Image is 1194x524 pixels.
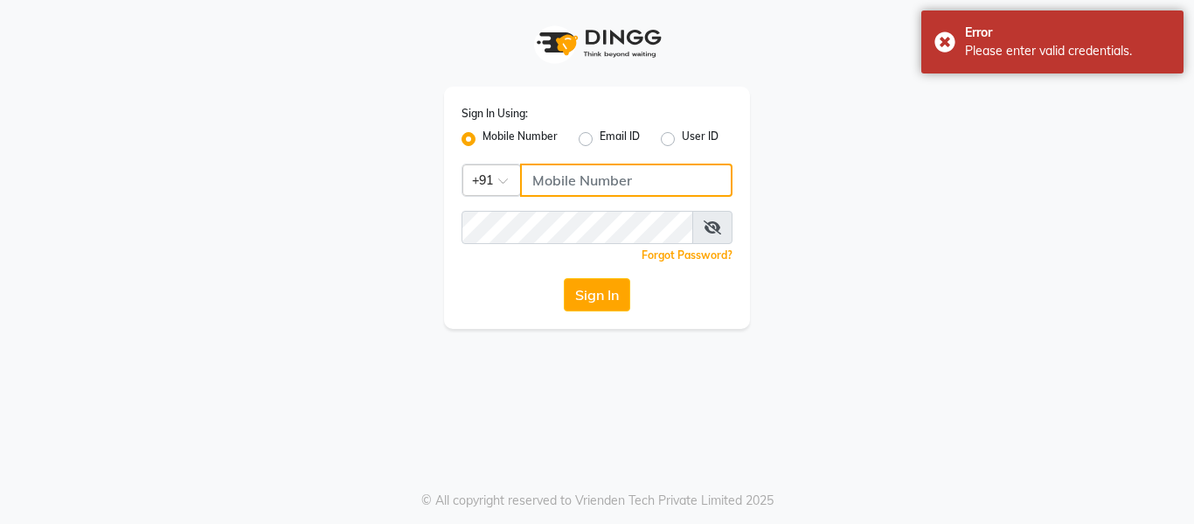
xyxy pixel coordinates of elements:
div: Error [965,24,1170,42]
input: Username [520,164,732,197]
label: Mobile Number [482,129,558,150]
label: Email ID [600,129,640,150]
div: Please enter valid credentials. [965,42,1170,60]
label: Sign In Using: [462,106,528,122]
button: Sign In [564,278,630,311]
a: Forgot Password? [642,248,732,262]
label: User ID [682,129,718,150]
input: Username [462,211,693,244]
img: logo1.svg [527,17,667,69]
